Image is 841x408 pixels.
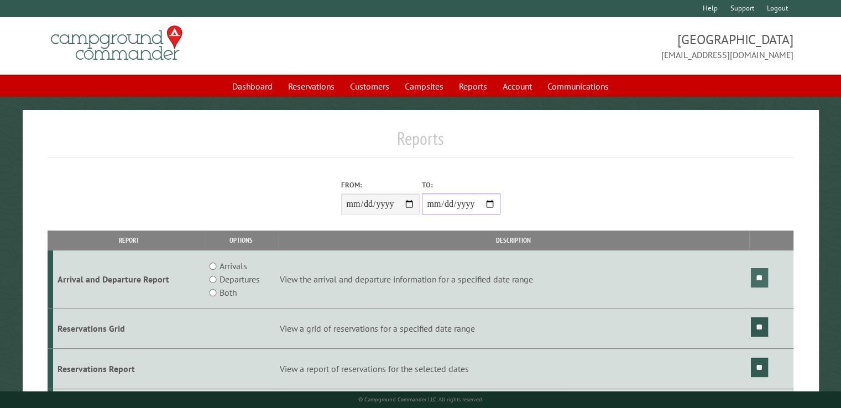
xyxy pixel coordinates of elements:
small: © Campground Commander LLC. All rights reserved. [358,396,483,403]
span: [GEOGRAPHIC_DATA] [EMAIL_ADDRESS][DOMAIN_NAME] [421,30,793,61]
a: Communications [541,76,615,97]
td: Reservations Grid [53,308,205,349]
label: Arrivals [220,259,247,273]
a: Campsites [398,76,450,97]
a: Account [496,76,539,97]
td: View a grid of reservations for a specified date range [278,308,749,349]
th: Report [53,231,205,250]
a: Reports [452,76,494,97]
td: View the arrival and departure information for a specified date range [278,250,749,308]
h1: Reports [48,128,793,158]
th: Options [205,231,278,250]
label: Both [220,286,237,299]
a: Reservations [281,76,341,97]
td: Reservations Report [53,348,205,389]
img: Campground Commander [48,22,186,65]
th: Description [278,231,749,250]
td: View a report of reservations for the selected dates [278,348,749,389]
label: To: [422,180,500,190]
td: Arrival and Departure Report [53,250,205,308]
a: Customers [343,76,396,97]
a: Dashboard [226,76,279,97]
label: From: [341,180,420,190]
label: Departures [220,273,260,286]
